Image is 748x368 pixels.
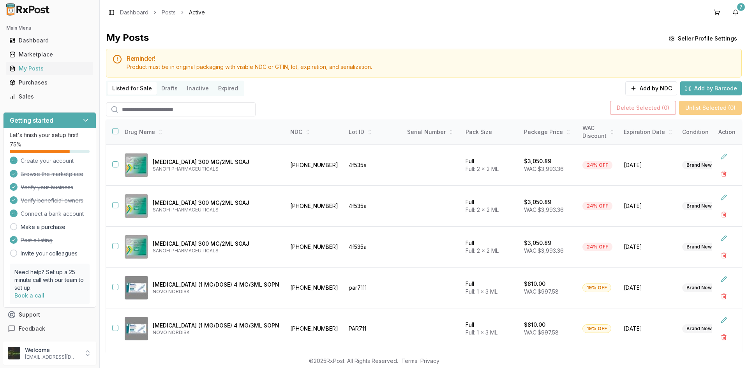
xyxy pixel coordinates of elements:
[624,128,673,136] div: Expiration Date
[524,329,559,336] span: WAC: $997.58
[717,150,731,164] button: Edit
[717,330,731,344] button: Delete
[286,308,344,349] td: [PHONE_NUMBER]
[14,268,85,292] p: Need help? Set up a 25 minute call with our team to set up.
[125,194,148,218] img: Dupixent 300 MG/2ML SOAJ
[466,288,497,295] span: Full: 1 x 3 ML
[108,82,157,95] button: Listed for Sale
[582,124,614,140] div: WAC Discount
[153,158,279,166] p: [MEDICAL_DATA] 300 MG/2ML SOAJ
[582,161,612,169] div: 24% OFF
[625,81,677,95] button: Add by NDC
[682,202,716,210] div: Brand New
[524,128,573,136] div: Package Price
[25,346,79,354] p: Welcome
[344,186,402,227] td: 4f535a
[677,120,736,145] th: Condition
[582,324,611,333] div: 19% OFF
[524,157,551,165] p: $3,050.89
[624,325,673,333] span: [DATE]
[213,82,243,95] button: Expired
[717,231,731,245] button: Edit
[624,243,673,251] span: [DATE]
[717,208,731,222] button: Delete
[127,63,735,71] div: Product must be in original packaging with visible NDC or GTIN, lot, expiration, and serialization.
[153,248,279,254] p: SANOFI PHARMACEUTICALS
[461,308,519,349] td: Full
[10,116,53,125] h3: Getting started
[125,276,148,299] img: Ozempic (1 MG/DOSE) 4 MG/3ML SOPN
[21,170,83,178] span: Browse the marketplace
[722,342,740,360] iframe: Intercom live chat
[737,3,745,11] div: 7
[466,329,497,336] span: Full: 1 x 3 ML
[3,90,96,103] button: Sales
[10,141,21,148] span: 75 %
[162,9,176,16] a: Posts
[461,227,519,268] td: Full
[6,48,93,62] a: Marketplace
[153,166,279,172] p: SANOFI PHARMACEUTICALS
[9,65,90,72] div: My Posts
[153,289,279,295] p: NOVO NORDISK
[401,357,417,364] a: Terms
[153,240,279,248] p: [MEDICAL_DATA] 300 MG/2ML SOAJ
[624,161,673,169] span: [DATE]
[680,81,742,95] button: Add by Barcode
[524,206,564,213] span: WAC: $3,993.36
[524,247,564,254] span: WAC: $3,993.36
[682,283,716,292] div: Brand New
[3,322,96,336] button: Feedback
[624,284,673,292] span: [DATE]
[21,183,73,191] span: Verify your business
[153,322,279,329] p: [MEDICAL_DATA] (1 MG/DOSE) 4 MG/3ML SOPN
[25,354,79,360] p: [EMAIL_ADDRESS][DOMAIN_NAME]
[21,210,84,218] span: Connect a bank account
[717,272,731,286] button: Edit
[524,239,551,247] p: $3,050.89
[9,37,90,44] div: Dashboard
[344,227,402,268] td: 4f535a
[582,243,612,251] div: 24% OFF
[3,76,96,89] button: Purchases
[125,128,279,136] div: Drug Name
[21,250,78,257] a: Invite your colleagues
[153,281,279,289] p: [MEDICAL_DATA] (1 MG/DOSE) 4 MG/3ML SOPN
[682,161,716,169] div: Brand New
[286,145,344,186] td: [PHONE_NUMBER]
[3,308,96,322] button: Support
[6,25,93,31] h2: Main Menu
[420,357,439,364] a: Privacy
[729,6,742,19] button: 7
[664,32,742,46] button: Seller Profile Settings
[9,93,90,100] div: Sales
[524,288,559,295] span: WAC: $997.58
[120,9,148,16] a: Dashboard
[286,268,344,308] td: [PHONE_NUMBER]
[286,227,344,268] td: [PHONE_NUMBER]
[717,289,731,303] button: Delete
[344,145,402,186] td: 4f535a
[3,34,96,47] button: Dashboard
[717,313,731,327] button: Edit
[21,223,65,231] a: Make a purchase
[21,157,74,165] span: Create your account
[524,321,545,329] p: $810.00
[717,248,731,262] button: Delete
[461,120,519,145] th: Pack Size
[717,190,731,204] button: Edit
[466,247,499,254] span: Full: 2 x 2 ML
[461,145,519,186] td: Full
[344,308,402,349] td: PAR711
[9,51,90,58] div: Marketplace
[712,120,742,145] th: Action
[717,167,731,181] button: Delete
[461,268,519,308] td: Full
[106,32,149,46] div: My Posts
[157,82,182,95] button: Drafts
[407,128,456,136] div: Serial Number
[524,280,545,288] p: $810.00
[466,166,499,172] span: Full: 2 x 2 ML
[344,268,402,308] td: par7111
[125,153,148,177] img: Dupixent 300 MG/2ML SOAJ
